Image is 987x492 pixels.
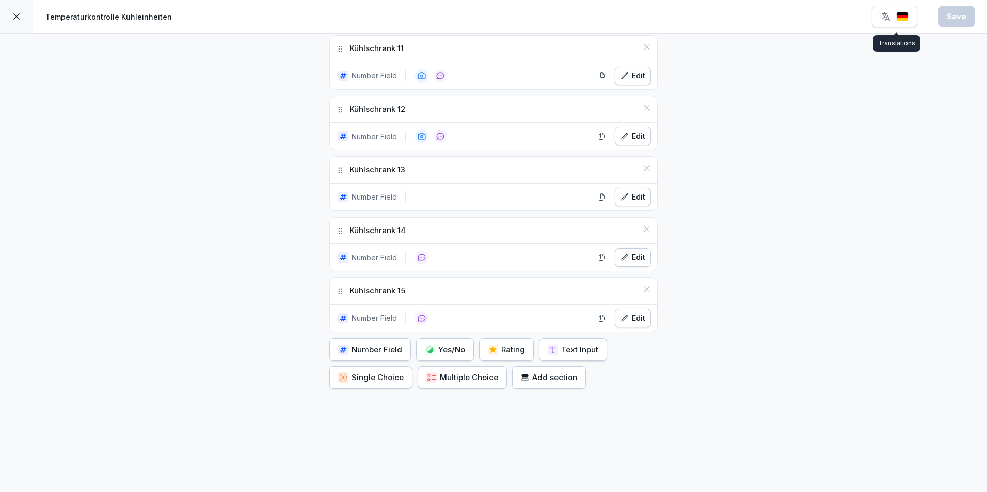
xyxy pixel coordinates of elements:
[620,70,645,81] div: Edit
[620,252,645,263] div: Edit
[416,338,474,361] button: Yes/No
[352,70,397,81] p: Number Field
[479,338,534,361] button: Rating
[620,191,645,203] div: Edit
[352,313,397,323] p: Number Field
[352,131,397,142] p: Number Field
[418,366,507,389] button: Multiple Choice
[352,191,397,202] p: Number Field
[349,225,406,237] p: Kühlschrank 14
[425,344,465,355] div: Yes/No
[329,366,412,389] button: Single Choice
[615,248,651,267] button: Edit
[349,43,404,55] p: Kühlschrank 11
[615,188,651,206] button: Edit
[521,372,577,383] div: Add section
[488,344,525,355] div: Rating
[620,313,645,324] div: Edit
[615,67,651,85] button: Edit
[615,309,651,327] button: Edit
[620,130,645,142] div: Edit
[539,338,607,361] button: Text Input
[896,12,909,22] img: de.svg
[338,344,402,355] div: Number Field
[45,11,172,22] p: Temperaturkontrolle Kühleinheiten
[615,127,651,145] button: Edit
[349,285,405,297] p: Kühlschrank 15
[426,372,498,383] div: Multiple Choice
[329,338,411,361] button: Number Field
[947,11,966,22] div: Save
[938,6,975,27] button: Save
[873,35,920,52] div: Translations
[349,164,405,176] p: Kühlschrank 13
[352,252,397,263] p: Number Field
[349,104,405,116] p: Kühlschrank 12
[512,366,586,389] button: Add section
[548,344,598,355] div: Text Input
[338,372,404,383] div: Single Choice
